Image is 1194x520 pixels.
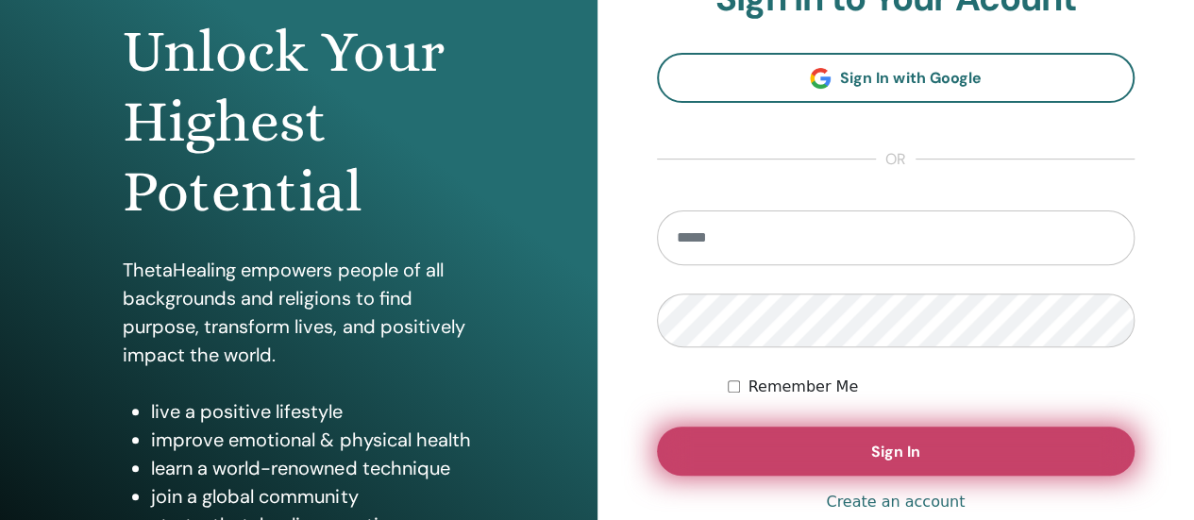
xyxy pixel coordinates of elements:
[840,68,981,88] span: Sign In with Google
[876,148,916,171] span: or
[657,53,1135,103] a: Sign In with Google
[826,491,965,513] a: Create an account
[748,376,858,398] label: Remember Me
[151,482,474,511] li: join a global community
[123,17,474,227] h1: Unlock Your Highest Potential
[151,397,474,426] li: live a positive lifestyle
[151,426,474,454] li: improve emotional & physical health
[151,454,474,482] li: learn a world-renowned technique
[123,256,474,369] p: ThetaHealing empowers people of all backgrounds and religions to find purpose, transform lives, a...
[657,427,1135,476] button: Sign In
[728,376,1135,398] div: Keep me authenticated indefinitely or until I manually logout
[871,442,920,461] span: Sign In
